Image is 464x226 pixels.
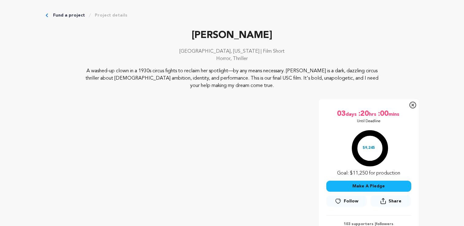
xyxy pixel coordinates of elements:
[46,28,419,43] p: [PERSON_NAME]
[326,181,411,192] button: Make A Pledge
[357,119,381,124] p: Until Deadline
[83,67,381,89] p: A washed-up clown in a 1930s circus fights to reclaim her spotlight—by any means necessary. [PERS...
[344,198,359,204] span: Follow
[389,198,401,204] span: Share
[346,109,358,119] span: days
[389,109,401,119] span: mins
[326,196,367,207] a: Follow
[46,55,419,62] p: Horror, Thriller
[370,195,411,207] button: Share
[337,109,346,119] span: 03
[358,109,369,119] span: :20
[369,109,378,119] span: hrs
[46,48,419,55] p: [GEOGRAPHIC_DATA], [US_STATE] | Film Short
[378,109,389,119] span: :00
[370,195,411,209] span: Share
[53,12,85,18] a: Fund a project
[46,12,419,18] div: Breadcrumb
[95,12,127,18] a: Project details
